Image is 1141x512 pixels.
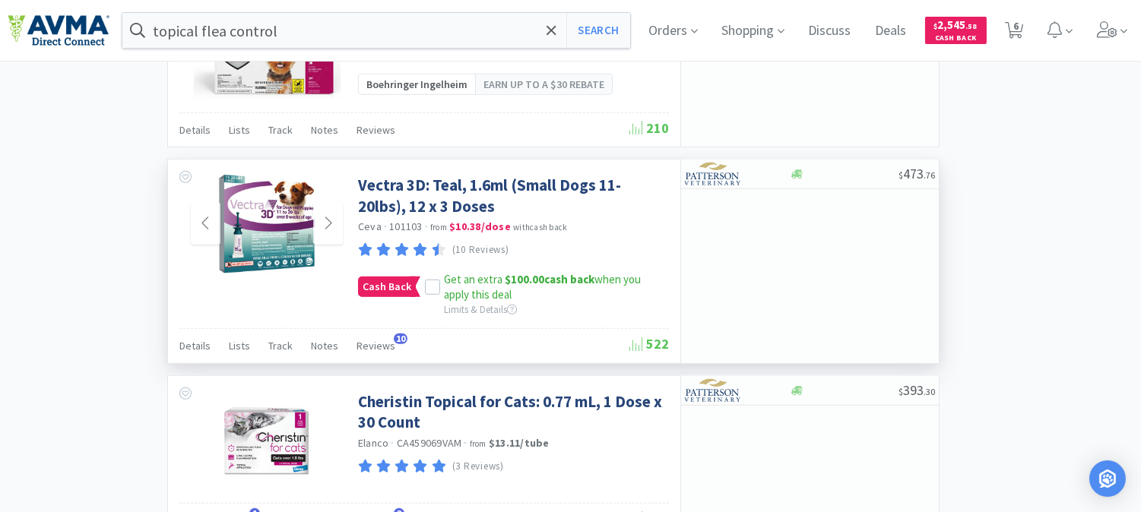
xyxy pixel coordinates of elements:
img: f5e969b455434c6296c6d81ef179fa71_3.png [685,379,742,402]
strong: $13.11 / tube [489,436,550,450]
span: · [464,436,467,450]
a: Cheristin Topical for Cats: 0.77 mL, 1 Dose x 30 Count [358,391,665,433]
p: (10 Reviews) [452,242,509,258]
span: CA459069VAM [397,436,462,450]
strong: $10.38 / dose [449,220,511,233]
span: from [430,222,447,232]
button: Search [566,13,629,48]
input: Search by item, sku, manufacturer, ingredient, size... [122,13,630,48]
span: Reviews [357,123,395,137]
span: Track [268,123,293,137]
span: Details [179,123,211,137]
span: from [470,438,487,449]
span: . 76 [924,169,935,181]
span: · [384,220,387,233]
span: 210 [629,119,669,137]
span: with cash back [513,222,567,232]
span: 10 [394,333,407,344]
span: · [391,436,395,450]
span: Limits & Details [444,303,517,316]
strong: cash back [505,272,594,286]
a: Elanco [358,436,389,450]
span: Lists [229,123,250,137]
span: 393 [899,381,935,399]
img: 6f2603d7521249ee9aeff3c4976c35a5_497106.jpg [217,391,316,490]
span: 473 [899,165,935,182]
span: · [425,220,428,233]
span: Get an extra when you apply this deal [444,272,641,302]
a: Ceva [358,220,382,233]
span: $ [934,21,938,31]
a: Deals [870,24,913,38]
span: Earn up to a $30 rebate [483,76,604,93]
span: Boehringer Ingelheim [366,76,467,93]
span: Track [268,339,293,352]
span: 101103 [389,220,423,233]
span: 2,545 [934,17,978,32]
span: Details [179,339,211,352]
a: Boehringer IngelheimEarn up to a $30 rebate [358,74,613,95]
img: f5e969b455434c6296c6d81ef179fa71_3.png [685,163,742,185]
span: $100.00 [505,272,544,286]
span: $ [899,169,903,181]
span: Reviews [357,339,395,352]
span: Cash Back [934,34,978,44]
span: Notes [311,339,338,352]
span: 522 [629,335,669,352]
img: 1272e73d5d574376938fc144fab8f2e0_132650.jpeg [217,175,316,273]
div: Open Intercom Messenger [1089,460,1126,497]
span: $ [899,386,903,397]
p: (3 Reviews) [452,459,504,475]
a: Discuss [803,24,857,38]
span: Cash Back [359,277,415,296]
span: Notes [311,123,338,137]
span: . 30 [924,386,935,397]
a: 6 [999,26,1030,40]
img: e4e33dab9f054f5782a47901c742baa9_102.png [8,14,109,46]
span: . 58 [966,21,978,31]
span: Lists [229,339,250,352]
a: $2,545.58Cash Back [925,10,987,51]
a: Vectra 3D: Teal, 1.6ml (Small Dogs 11-20lbs), 12 x 3 Doses [358,175,665,216]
